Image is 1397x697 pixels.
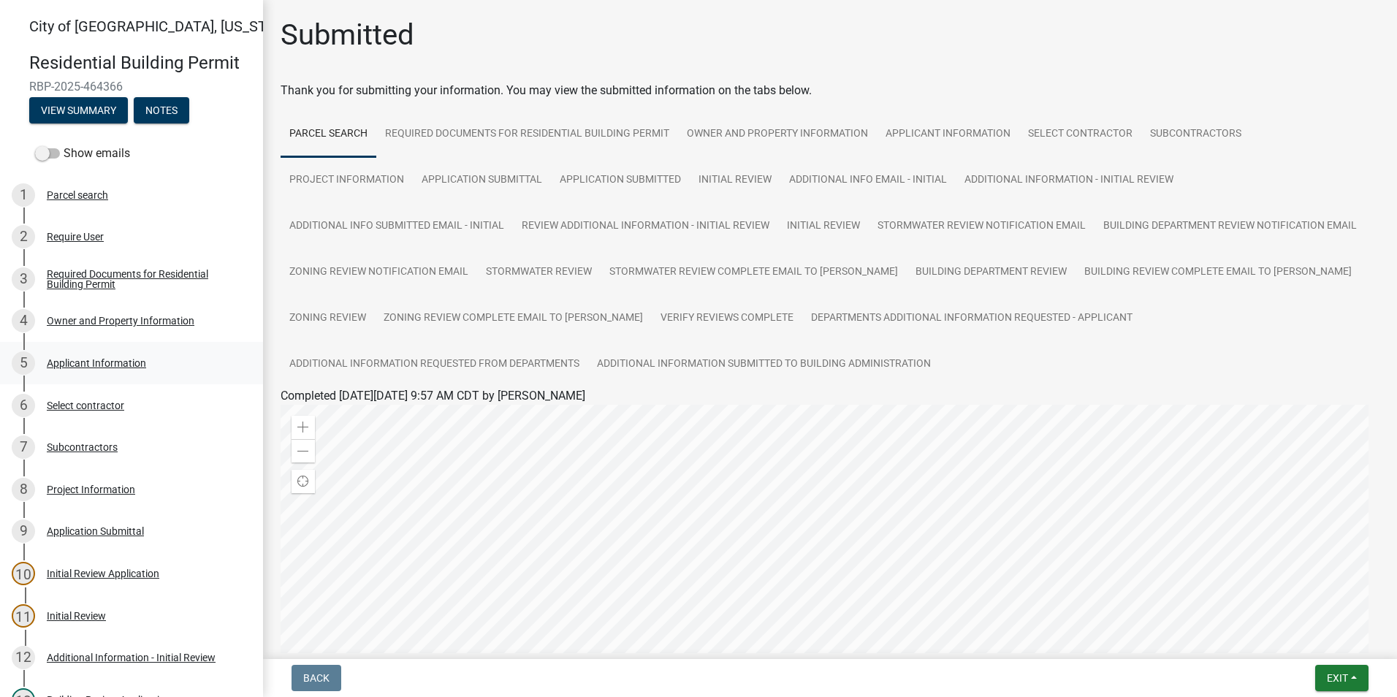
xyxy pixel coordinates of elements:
[134,97,189,123] button: Notes
[1095,203,1366,250] a: Building Department Review Notification Email
[780,157,956,204] a: Additional info email - Initial
[601,249,907,296] a: Stormwater Review Complete Email to [PERSON_NAME]
[12,267,35,291] div: 3
[29,97,128,123] button: View Summary
[29,80,234,94] span: RBP-2025-464366
[292,470,315,493] div: Find my location
[281,157,413,204] a: Project Information
[292,665,341,691] button: Back
[956,157,1182,204] a: Additional Information - Initial Review
[1315,665,1369,691] button: Exit
[47,442,118,452] div: Subcontractors
[12,351,35,375] div: 5
[29,53,251,74] h4: Residential Building Permit
[281,111,376,158] a: Parcel search
[513,203,778,250] a: Review Additional Information - Initial Review
[12,562,35,585] div: 10
[12,309,35,332] div: 4
[47,400,124,411] div: Select contractor
[1327,672,1348,684] span: Exit
[47,611,106,621] div: Initial Review
[29,18,295,35] span: City of [GEOGRAPHIC_DATA], [US_STATE]
[477,249,601,296] a: Stormwater Review
[281,341,588,388] a: Additional information requested from departments
[1141,111,1250,158] a: Subcontractors
[281,389,585,403] span: Completed [DATE][DATE] 9:57 AM CDT by [PERSON_NAME]
[47,232,104,242] div: Require User
[12,183,35,207] div: 1
[12,435,35,459] div: 7
[778,203,869,250] a: Initial Review
[12,478,35,501] div: 8
[1076,249,1360,296] a: Building Review Complete Email to [PERSON_NAME]
[47,190,108,200] div: Parcel search
[47,316,194,326] div: Owner and Property Information
[652,295,802,342] a: Verify Reviews Complete
[47,358,146,368] div: Applicant Information
[877,111,1019,158] a: Applicant Information
[292,439,315,462] div: Zoom out
[376,111,678,158] a: Required Documents for Residential Building Permit
[47,484,135,495] div: Project Information
[29,105,128,117] wm-modal-confirm: Summary
[678,111,877,158] a: Owner and Property Information
[551,157,690,204] a: Application Submitted
[281,203,513,250] a: Additional Info submitted Email - Initial
[12,225,35,248] div: 2
[35,145,130,162] label: Show emails
[47,568,159,579] div: Initial Review Application
[281,295,375,342] a: Zoning Review
[303,672,330,684] span: Back
[375,295,652,342] a: Zoning Review Complete Email to [PERSON_NAME]
[12,519,35,543] div: 9
[47,269,240,289] div: Required Documents for Residential Building Permit
[802,295,1141,342] a: Departments Additional Information Requested - Applicant
[690,157,780,204] a: Initial Review
[12,604,35,628] div: 11
[47,526,144,536] div: Application Submittal
[47,652,216,663] div: Additional Information - Initial Review
[292,416,315,439] div: Zoom in
[12,394,35,417] div: 6
[12,646,35,669] div: 12
[281,82,1379,99] div: Thank you for submitting your information. You may view the submitted information on the tabs below.
[134,105,189,117] wm-modal-confirm: Notes
[281,18,414,53] h1: Submitted
[1019,111,1141,158] a: Select contractor
[869,203,1095,250] a: Stormwater Review Notification Email
[281,249,477,296] a: Zoning Review Notification Email
[588,341,940,388] a: Additional Information submitted to Building Administration
[413,157,551,204] a: Application Submittal
[907,249,1076,296] a: Building Department Review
